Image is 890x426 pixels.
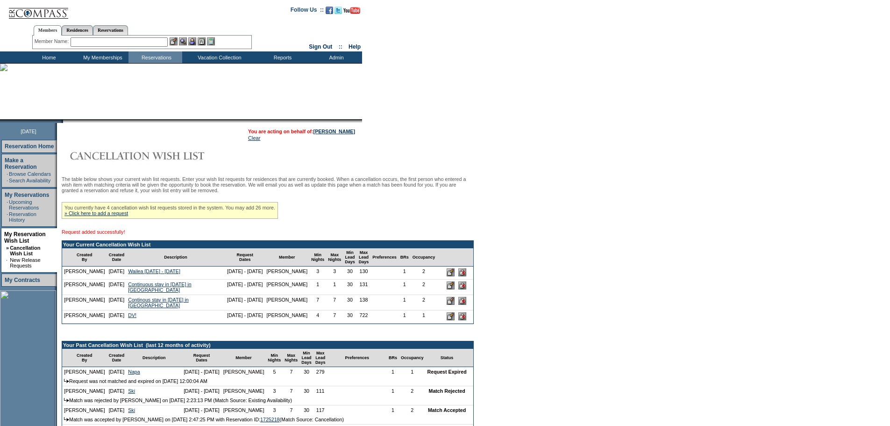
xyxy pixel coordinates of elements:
[266,349,283,367] td: Min Nights
[447,297,455,305] input: Edit this Request
[62,367,107,376] td: [PERSON_NAME]
[6,257,9,268] td: ·
[357,267,371,280] td: 130
[357,295,371,310] td: 138
[179,37,187,45] img: View
[299,367,313,376] td: 30
[75,51,128,63] td: My Memberships
[387,405,399,415] td: 1
[6,245,9,251] b: »
[128,312,136,318] a: DV!
[335,9,342,15] a: Follow us on Twitter
[283,349,299,367] td: Max Nights
[335,7,342,14] img: Follow us on Twitter
[266,405,283,415] td: 3
[387,367,399,376] td: 1
[326,295,343,310] td: 7
[9,199,39,210] a: Upcoming Reservations
[447,282,455,289] input: Edit this Request
[387,386,399,396] td: 1
[326,267,343,280] td: 3
[62,146,249,165] img: Cancellation Wish List
[207,37,215,45] img: b_calculator.gif
[399,280,411,295] td: 1
[7,171,8,177] td: ·
[170,37,178,45] img: b_edit.gif
[5,157,37,170] a: Make a Reservation
[62,229,125,235] span: Request added successfully!
[399,405,426,415] td: 2
[107,386,127,396] td: [DATE]
[60,119,63,123] img: promoShadowLeftCorner.gif
[357,280,371,295] td: 131
[221,405,266,415] td: [PERSON_NAME]
[255,51,308,63] td: Reports
[62,267,107,280] td: [PERSON_NAME]
[21,129,36,134] span: [DATE]
[107,310,127,324] td: [DATE]
[313,129,355,134] a: [PERSON_NAME]
[326,7,333,14] img: Become our fan on Facebook
[299,349,313,367] td: Min Lead Days
[309,280,326,295] td: 1
[458,268,466,276] input: Delete this Request
[357,310,371,324] td: 722
[107,295,127,310] td: [DATE]
[299,386,313,396] td: 30
[4,231,46,244] a: My Reservation Wish List
[260,417,280,422] a: 1725218
[62,241,473,248] td: Your Current Cancellation Wish List
[21,51,75,63] td: Home
[411,280,437,295] td: 2
[248,135,260,141] a: Clear
[5,143,54,150] a: Reservation Home
[447,312,455,320] input: Edit this Request
[64,398,69,402] img: arrow.gif
[313,386,328,396] td: 111
[62,202,278,219] div: You currently have 4 cancellation wish list requests stored in the system. You may add 26 more.
[349,43,361,50] a: Help
[370,248,399,267] td: Preferences
[5,277,40,283] a: My Contracts
[343,310,357,324] td: 30
[128,369,140,375] a: Napa
[93,25,128,35] a: Reservations
[227,282,263,287] nobr: [DATE] - [DATE]
[326,280,343,295] td: 1
[343,267,357,280] td: 30
[399,349,426,367] td: Occupancy
[399,367,426,376] td: 1
[62,341,473,349] td: Your Past Cancellation Wish List (last 12 months of activity)
[128,51,182,63] td: Reservations
[62,310,107,324] td: [PERSON_NAME]
[128,268,180,274] a: Wailea [DATE] - [DATE]
[458,282,466,289] input: Delete this Request
[309,310,326,324] td: 4
[128,407,135,413] a: Ski
[107,367,127,376] td: [DATE]
[283,405,299,415] td: 7
[326,248,343,267] td: Max Nights
[62,248,107,267] td: Created By
[62,349,107,367] td: Created By
[128,282,191,293] a: Continuous stay in [DATE] in [GEOGRAPHIC_DATA]
[339,43,342,50] span: ::
[399,267,411,280] td: 1
[128,388,135,394] a: Ski
[62,396,473,405] td: Match was rejected by [PERSON_NAME] on [DATE] 2:23:13 PM (Match Source: Existing Availability)
[299,405,313,415] td: 30
[107,280,127,295] td: [DATE]
[343,248,357,267] td: Min Lead Days
[9,211,36,223] a: Reservation History
[5,192,49,198] a: My Reservations
[63,119,64,123] img: blank.gif
[429,388,465,394] nobr: Match Rejected
[283,367,299,376] td: 7
[447,268,455,276] input: Edit this Request
[343,9,360,15] a: Subscribe to our YouTube Channel
[326,9,333,15] a: Become our fan on Facebook
[313,405,328,415] td: 117
[291,6,324,17] td: Follow Us ::
[182,51,255,63] td: Vacation Collection
[184,407,220,413] nobr: [DATE] - [DATE]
